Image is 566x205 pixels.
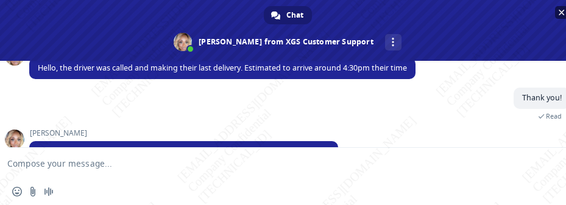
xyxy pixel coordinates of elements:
span: Chat [286,6,303,24]
span: [PERSON_NAME] [29,129,338,137]
span: Send a file [28,187,38,196]
span: Insert an emoji [12,187,22,196]
span: It was a pleasure to assist you. Thank you for reaching out to XGS. Please take a moment to tell ... [38,146,330,178]
span: Thank you! [522,92,562,103]
textarea: Compose your message... [7,148,539,178]
span: Hello, the driver was called and making their last delivery. Estimated to arrive around 4:30pm th... [38,63,407,73]
span: Audio message [44,187,54,196]
span: Read [546,112,562,120]
a: Chat [264,6,312,24]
